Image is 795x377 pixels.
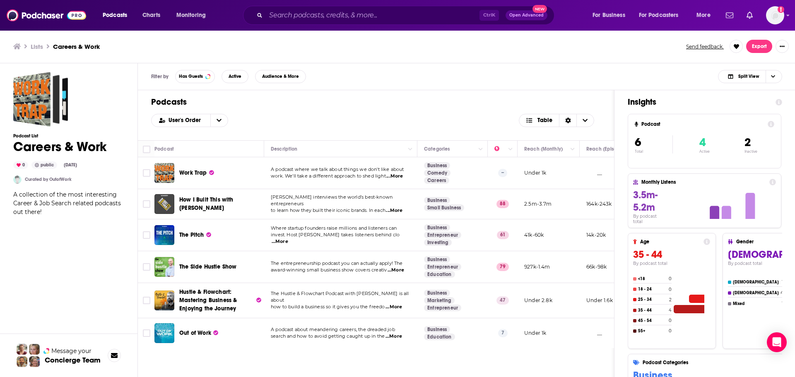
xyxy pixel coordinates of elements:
[266,9,479,22] input: Search podcasts, credits, & more...
[699,149,710,154] p: Active
[31,161,57,169] div: public
[151,97,601,107] h1: Podcasts
[524,144,563,154] div: Reach (Monthly)
[143,297,150,304] span: Toggle select row
[154,323,174,343] img: Out of Work
[271,260,403,266] span: The entrepreneurship podcast you can actually apply! The
[143,231,150,239] span: Toggle select row
[176,10,206,21] span: Monitoring
[733,280,780,285] h4: [DEMOGRAPHIC_DATA]
[496,296,509,305] p: 47
[53,43,100,50] h3: Careers & Work
[7,7,86,23] img: Podchaser - Follow, Share and Rate Podcasts
[154,291,174,310] img: Hustle & Flowchart: Mastering Business & Enjoying the Journey
[782,301,783,306] h4: 1
[385,304,402,310] span: ...More
[271,232,400,238] span: invest. Host [PERSON_NAME] takes listeners behind clo
[271,166,404,172] span: A podcast where we talk about things we don't like about
[271,173,386,179] span: work. We'll take a different approach to shed light
[179,288,261,313] a: Hustle & Flowchart: Mastering Business & Enjoying the Journey
[424,177,449,184] a: Careers
[154,257,174,277] img: The Side Hustle Show
[766,6,784,24] span: Logged in as tfnewsroom
[179,231,204,238] span: The Pitch
[424,162,450,169] a: Business
[669,287,672,292] h4: 0
[638,287,667,292] h4: 18 - 24
[271,225,397,231] span: Where startup founders raise millions and listeners can
[497,231,509,239] p: 61
[179,196,261,212] a: How I Built This with [PERSON_NAME]
[519,114,595,127] button: Choose View
[639,10,679,21] span: For Podcasters
[152,118,210,123] button: open menu
[272,238,288,245] span: ...More
[586,231,606,238] p: 14k-20k
[13,175,22,184] img: OutofWork
[271,291,409,303] span: The Hustle & Flowchart Podcast with [PERSON_NAME] is all about
[424,197,450,204] a: Business
[498,329,508,337] p: 7
[524,329,546,336] p: Under 1k
[271,267,387,273] span: award-winning small business show covers creativ
[524,231,544,238] p: 41k-60k
[699,135,706,149] span: 4
[137,9,165,22] a: Charts
[633,248,710,261] h3: 35 - 44
[778,6,784,13] svg: Add a profile image
[643,360,795,365] h4: Podcast Categories
[718,70,782,83] button: Choose View
[641,179,766,185] h4: Monthly Listens
[744,149,757,154] p: Inactive
[154,163,174,183] img: Work Trap
[587,9,636,22] button: open menu
[633,189,658,214] span: 3.5m-5.2m
[179,196,234,211] span: How I Built This with [PERSON_NAME]
[743,8,756,22] a: Show notifications dropdown
[476,144,486,154] button: Column Actions
[262,74,299,79] span: Audience & More
[691,9,721,22] button: open menu
[524,297,552,304] p: Under 2.8k
[179,169,214,177] a: Work Trap
[179,329,211,336] span: Out of Work
[669,328,672,334] h4: 0
[723,8,737,22] a: Show notifications dropdown
[424,305,461,311] a: Entrepreneur
[179,169,207,176] span: Work Trap
[31,43,43,50] a: Lists
[424,224,450,231] a: Business
[154,194,174,214] a: How I Built This with Guy Raz
[154,225,174,245] img: The Pitch
[593,10,625,21] span: For Business
[537,118,552,123] span: Table
[424,297,455,304] a: Marketing
[506,10,547,20] button: Open AdvancedNew
[424,271,455,278] a: Education
[424,256,450,263] a: Business
[143,169,150,177] span: Toggle select row
[210,114,228,127] button: open menu
[13,133,124,139] h3: Podcast List
[586,263,607,270] p: 66k-98k
[45,356,101,364] h3: Concierge Team
[179,288,237,312] span: Hustle & Flowchart: Mastering Business & Enjoying the Journey
[222,70,248,83] button: Active
[638,308,667,313] h4: 35 - 44
[524,263,550,270] p: 927k-1.4m
[766,6,784,24] img: User Profile
[25,177,72,182] a: Curated by OutofWork
[532,5,547,13] span: New
[669,307,672,313] h4: 4
[229,74,241,79] span: Active
[179,263,236,271] a: The Side Hustle Show
[586,297,613,304] p: Under 1.6k
[781,290,783,295] h4: 4
[733,301,780,306] h4: Mixed
[746,40,772,53] button: Export
[271,304,385,310] span: how to build a business so it gives you the freedo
